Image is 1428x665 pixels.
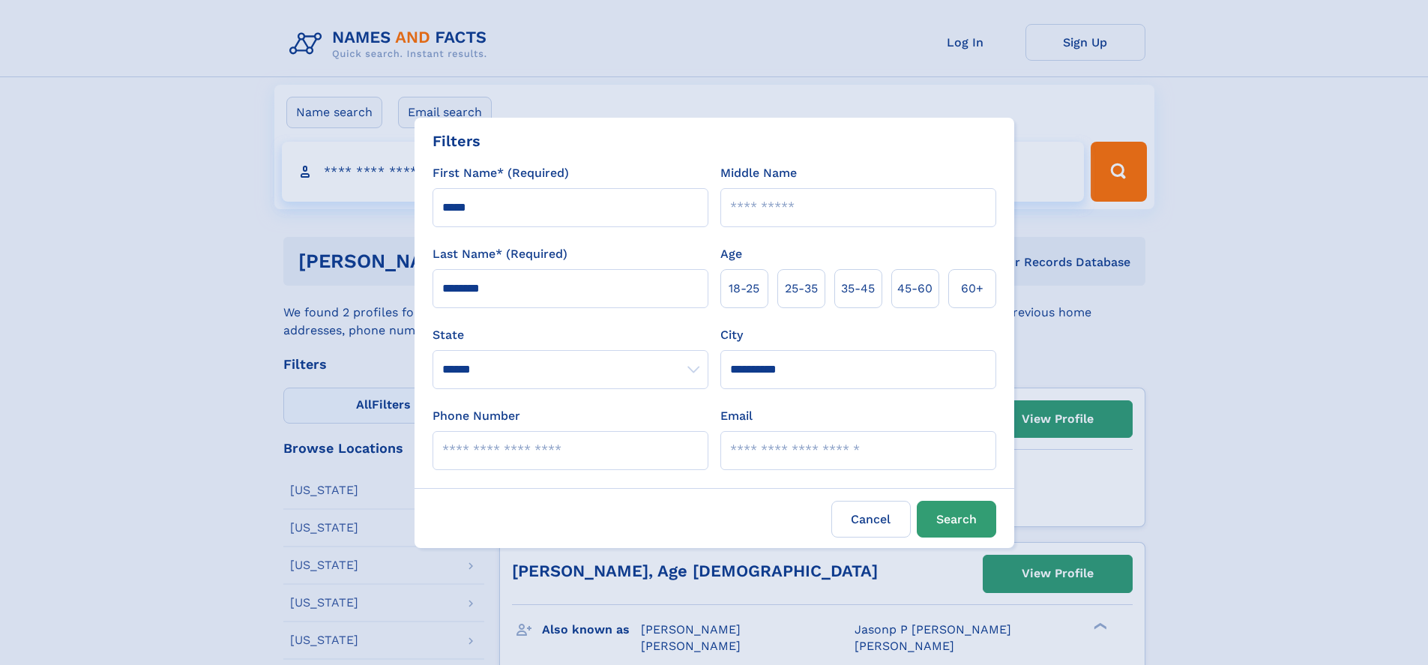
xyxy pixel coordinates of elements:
[961,280,983,298] span: 60+
[729,280,759,298] span: 18‑25
[433,130,480,152] div: Filters
[841,280,875,298] span: 35‑45
[831,501,911,538] label: Cancel
[720,245,742,263] label: Age
[433,407,520,425] label: Phone Number
[720,164,797,182] label: Middle Name
[917,501,996,538] button: Search
[720,407,753,425] label: Email
[433,326,708,344] label: State
[433,164,569,182] label: First Name* (Required)
[720,326,743,344] label: City
[785,280,818,298] span: 25‑35
[897,280,933,298] span: 45‑60
[433,245,567,263] label: Last Name* (Required)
